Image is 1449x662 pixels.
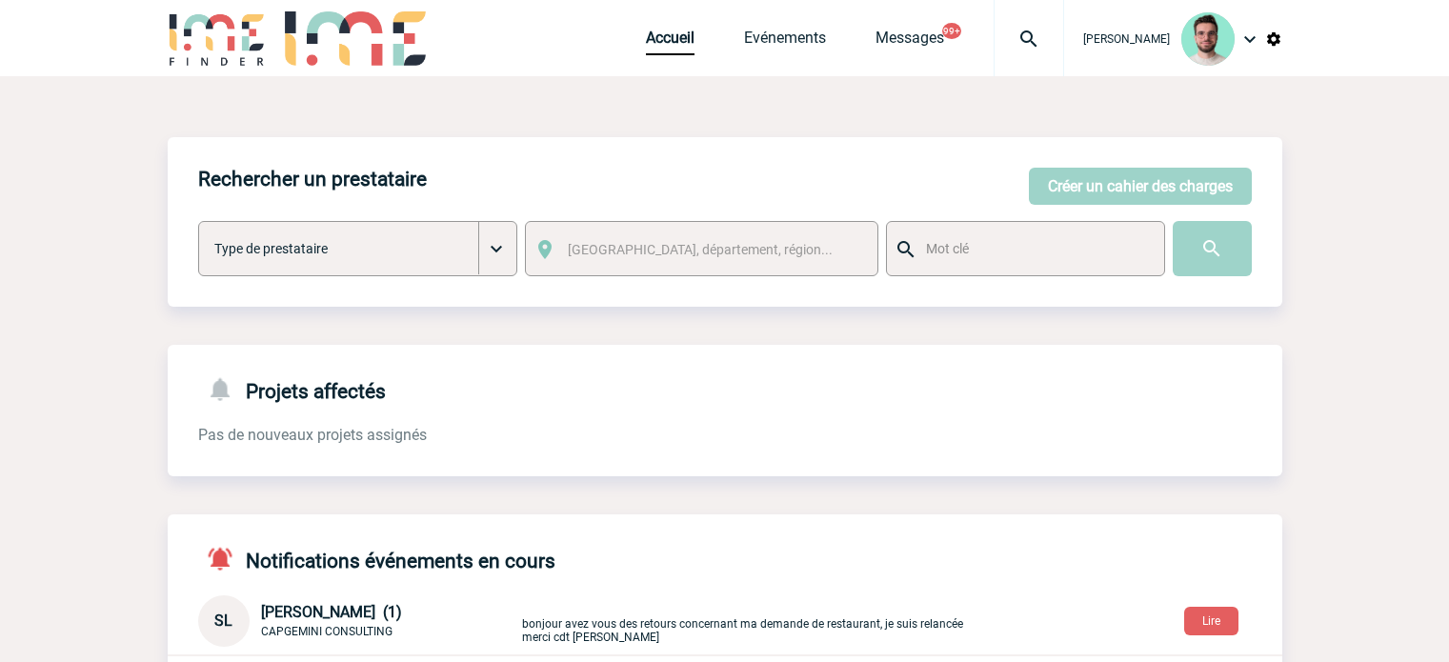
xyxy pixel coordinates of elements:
[568,242,833,257] span: [GEOGRAPHIC_DATA], département, région...
[206,545,246,572] img: notifications-active-24-px-r.png
[214,612,232,630] span: SL
[646,29,694,55] a: Accueil
[921,236,1147,261] input: Mot clé
[522,599,970,644] p: bonjour avez vous des retours concernant ma demande de restaurant, je suis relancée merci cdt [PE...
[198,375,386,403] h4: Projets affectés
[198,611,970,629] a: SL [PERSON_NAME] (1) CAPGEMINI CONSULTING bonjour avez vous des retours concernant ma demande de ...
[1169,611,1254,629] a: Lire
[206,375,246,403] img: notifications-24-px-g.png
[744,29,826,55] a: Evénements
[1083,32,1170,46] span: [PERSON_NAME]
[1184,607,1238,635] button: Lire
[198,426,427,444] span: Pas de nouveaux projets assignés
[261,625,392,638] span: CAPGEMINI CONSULTING
[942,23,961,39] button: 99+
[198,168,427,191] h4: Rechercher un prestataire
[198,545,555,572] h4: Notifications événements en cours
[875,29,944,55] a: Messages
[168,11,267,66] img: IME-Finder
[198,595,518,647] div: Conversation privée : Client - Agence
[1173,221,1252,276] input: Submit
[1181,12,1235,66] img: 121547-2.png
[261,603,402,621] span: [PERSON_NAME] (1)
